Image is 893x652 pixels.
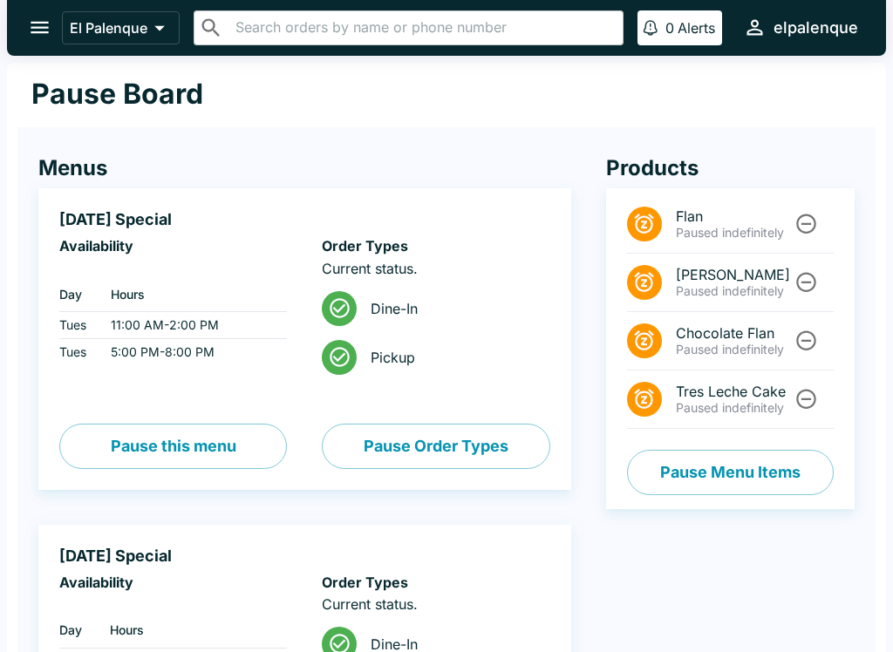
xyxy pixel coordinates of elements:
p: Current status. [322,260,549,277]
th: Hours [96,613,287,648]
span: Pickup [371,349,535,366]
h1: Pause Board [31,77,203,112]
button: El Palenque [62,11,180,44]
p: Current status. [322,595,549,613]
th: Day [59,277,97,312]
span: [PERSON_NAME] [676,266,792,283]
span: Chocolate Flan [676,324,792,342]
p: Paused indefinitely [676,342,792,357]
p: 0 [665,19,674,37]
span: Flan [676,207,792,225]
div: elpalenque [774,17,858,38]
h6: Order Types [322,574,549,591]
h4: Products [606,155,855,181]
p: ‏ [59,595,287,613]
button: Unpause [790,207,822,240]
td: Tues [59,339,97,366]
button: Unpause [790,383,822,415]
h6: Availability [59,237,287,255]
button: Pause this menu [59,424,287,469]
p: El Palenque [70,19,147,37]
p: ‏ [59,260,287,277]
input: Search orders by name or phone number [230,16,616,40]
p: Paused indefinitely [676,225,792,241]
p: Alerts [678,19,715,37]
h6: Availability [59,574,287,591]
td: 11:00 AM - 2:00 PM [97,312,287,339]
p: Paused indefinitely [676,400,792,416]
button: Unpause [790,324,822,357]
span: Dine-In [371,300,535,317]
td: 5:00 PM - 8:00 PM [97,339,287,366]
span: Tres Leche Cake [676,383,792,400]
td: Tues [59,312,97,339]
h6: Order Types [322,237,549,255]
h4: Menus [38,155,571,181]
button: Unpause [790,266,822,298]
th: Hours [97,277,287,312]
button: Pause Menu Items [627,450,834,495]
p: Paused indefinitely [676,283,792,299]
button: Pause Order Types [322,424,549,469]
th: Day [59,613,96,648]
button: open drawer [17,5,62,50]
button: elpalenque [736,9,865,46]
